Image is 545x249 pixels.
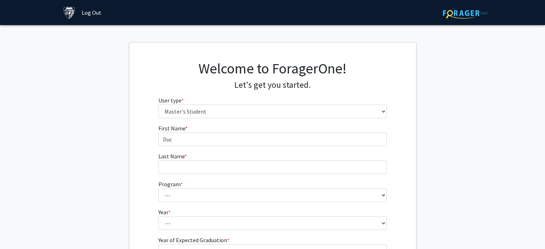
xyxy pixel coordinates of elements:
label: Program [158,180,183,188]
iframe: Chat [5,217,30,244]
img: ForagerOne Logo [443,8,488,19]
img: Johns Hopkins University Logo [63,6,76,19]
span: Last Name [158,153,185,160]
label: Year [158,208,171,216]
span: First Name [158,125,185,132]
h4: Let's get you started. [158,80,387,90]
label: User type [158,96,184,105]
label: Year of Expected Graduation [158,236,229,244]
h1: Welcome to ForagerOne! [158,60,387,77]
